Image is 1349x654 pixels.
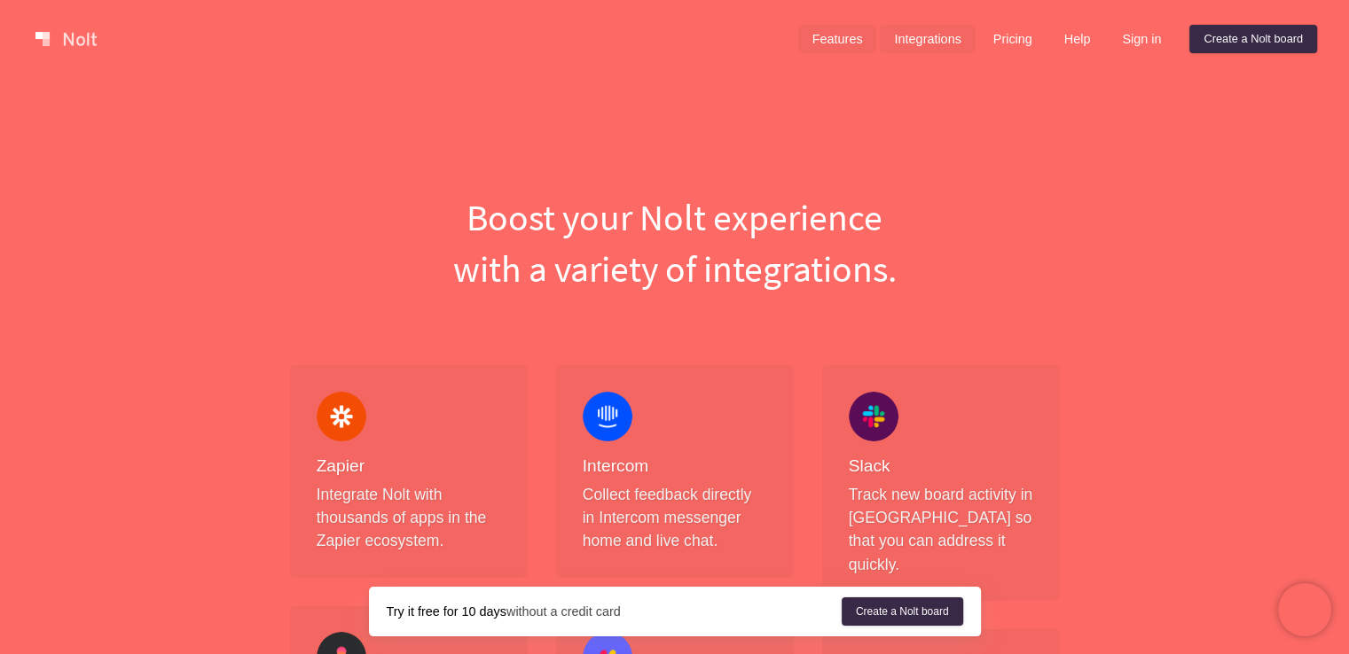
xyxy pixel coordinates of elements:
[583,455,767,478] h4: Intercom
[798,25,877,53] a: Features
[1189,25,1317,53] a: Create a Nolt board
[387,603,842,620] div: without a credit card
[1108,25,1175,53] a: Sign in
[583,483,767,553] p: Collect feedback directly in Intercom messenger home and live chat.
[276,191,1074,294] h1: Boost your Nolt experience with a variety of integrations.
[849,455,1033,478] h4: Slack
[842,597,963,626] a: Create a Nolt board
[880,25,975,53] a: Integrations
[1050,25,1105,53] a: Help
[849,483,1033,577] p: Track new board activity in [GEOGRAPHIC_DATA] so that you can address it quickly.
[317,455,501,478] h4: Zapier
[1278,583,1331,636] iframe: Chatra live chat
[317,483,501,553] p: Integrate Nolt with thousands of apps in the Zapier ecosystem.
[387,604,506,619] strong: Try it free for 10 days
[979,25,1047,53] a: Pricing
